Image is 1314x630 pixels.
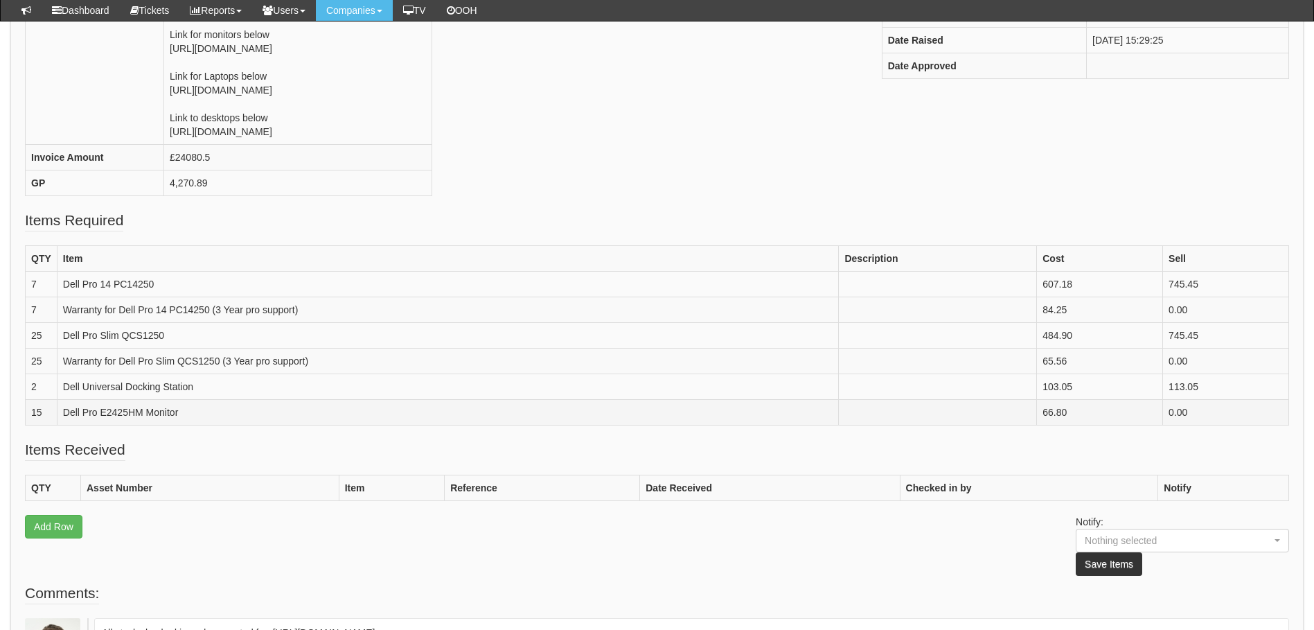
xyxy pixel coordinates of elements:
td: 4,270.89 [164,170,432,196]
td: Dell Pro Slim QCS1250 [57,323,839,349]
th: Date Approved [882,53,1086,79]
td: Dell Universal Docking Station [57,374,839,400]
td: 484.90 [1037,323,1163,349]
td: 745.45 [1163,323,1289,349]
td: Dell Pro E2425HM Monitor [57,400,839,426]
td: 25 [26,323,57,349]
th: Description [839,246,1037,272]
td: 2 [26,374,57,400]
th: QTY [26,246,57,272]
legend: Items Required [25,210,123,231]
th: Invoice Amount [26,145,164,170]
th: Date Received [640,475,900,501]
div: Nothing selected [1085,534,1254,548]
th: GP [26,170,164,196]
td: 607.18 [1037,272,1163,297]
td: 7 [26,297,57,323]
td: Dell Pro 14 PC14250 [57,272,839,297]
legend: Items Received [25,439,125,461]
td: 745.45 [1163,272,1289,297]
td: 0.00 [1163,349,1289,374]
th: Checked in by [900,475,1158,501]
button: Save Items [1076,552,1142,576]
th: Notify [1158,475,1289,501]
th: Cost [1037,246,1163,272]
th: Reference [445,475,640,501]
td: 66.80 [1037,400,1163,426]
td: 0.00 [1163,400,1289,426]
th: Item [57,246,839,272]
td: 25 [26,349,57,374]
p: Notify: [1076,515,1289,576]
td: 7 [26,272,57,297]
td: 0.00 [1163,297,1289,323]
th: Item [339,475,445,501]
td: 103.05 [1037,374,1163,400]
th: Date Raised [882,28,1086,53]
td: 15 [26,400,57,426]
button: Nothing selected [1076,529,1289,552]
td: 113.05 [1163,374,1289,400]
td: 84.25 [1037,297,1163,323]
th: QTY [26,475,81,501]
td: Warranty for Dell Pro 14 PC14250 (3 Year pro support) [57,297,839,323]
legend: Comments: [25,583,99,604]
a: Add Row [25,515,82,539]
td: [DATE] 15:29:25 [1087,28,1289,53]
th: Asset Number [81,475,339,501]
td: 65.56 [1037,349,1163,374]
td: £24080.5 [164,145,432,170]
th: Sell [1163,246,1289,272]
td: Warranty for Dell Pro Slim QCS1250 (3 Year pro support) [57,349,839,374]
